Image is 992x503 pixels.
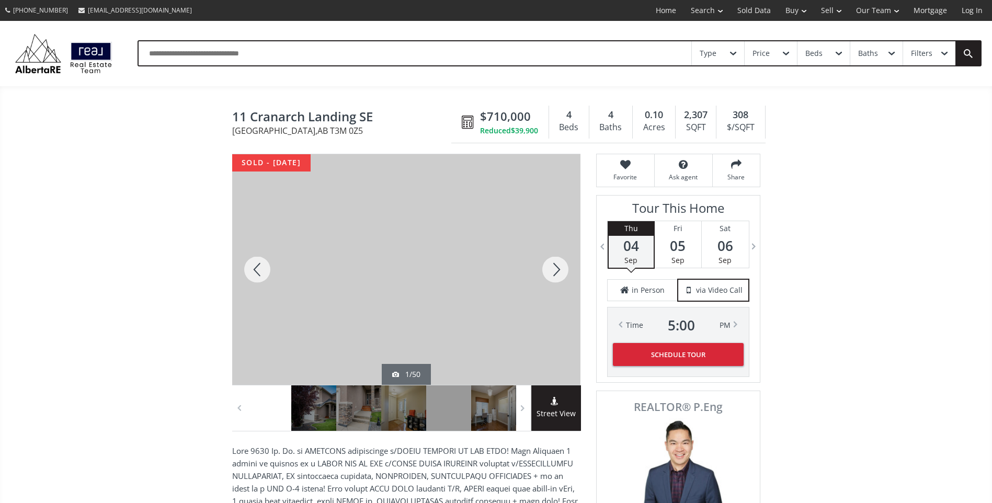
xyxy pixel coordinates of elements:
span: [PHONE_NUMBER] [13,6,68,15]
div: Price [752,50,770,57]
div: 4 [595,108,627,122]
img: Logo [10,31,117,76]
span: [GEOGRAPHIC_DATA] , AB T3M 0Z5 [232,127,457,135]
span: 04 [609,238,654,253]
span: 05 [655,238,701,253]
div: $/SQFT [722,120,759,135]
div: Filters [911,50,932,57]
span: Favorite [602,173,649,181]
span: Sep [624,255,637,265]
div: Acres [638,120,670,135]
div: Time PM [626,318,731,333]
div: sold - [DATE] [232,154,311,172]
span: 5 : 00 [668,318,695,333]
span: Sep [671,255,685,265]
a: [EMAIL_ADDRESS][DOMAIN_NAME] [73,1,197,20]
span: 11 Cranarch Landing SE [232,110,457,126]
span: $39,900 [511,125,538,136]
div: Type [700,50,716,57]
div: Beds [805,50,823,57]
span: $710,000 [480,108,531,124]
span: Share [718,173,755,181]
span: via Video Call [696,285,743,295]
span: Sep [719,255,732,265]
span: REALTOR® P.Eng [608,402,748,413]
span: in Person [632,285,665,295]
div: Fri [655,221,701,236]
div: Reduced [480,125,538,136]
div: 4 [554,108,584,122]
span: [EMAIL_ADDRESS][DOMAIN_NAME] [88,6,192,15]
span: Street View [531,408,581,420]
div: 11 Cranarch Landing SE Calgary, AB T3M 0Z5 - Photo 1 of 50 [232,154,580,385]
button: Schedule Tour [613,343,744,366]
div: Sat [702,221,749,236]
div: Baths [858,50,878,57]
div: Beds [554,120,584,135]
div: 0.10 [638,108,670,122]
span: 06 [702,238,749,253]
span: 2,307 [684,108,708,122]
div: 308 [722,108,759,122]
span: Ask agent [660,173,707,181]
div: Thu [609,221,654,236]
h3: Tour This Home [607,201,749,221]
div: SQFT [681,120,711,135]
div: 1/50 [392,369,420,380]
div: Baths [595,120,627,135]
